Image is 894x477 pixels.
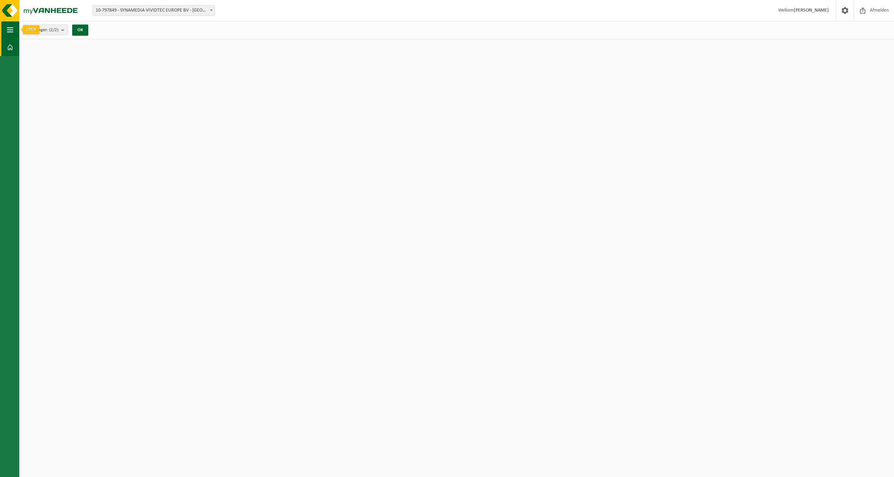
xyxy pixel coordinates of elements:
[72,25,88,36] button: OK
[794,8,829,13] strong: [PERSON_NAME]
[93,6,215,15] span: 10-797849 - SYNAMEDIA VIVIDTEC EUROPE BV - KORTRIJK
[92,5,215,16] span: 10-797849 - SYNAMEDIA VIVIDTEC EUROPE BV - KORTRIJK
[23,25,68,35] button: Vestigingen(2/2)
[27,25,59,35] span: Vestigingen
[49,28,59,32] count: (2/2)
